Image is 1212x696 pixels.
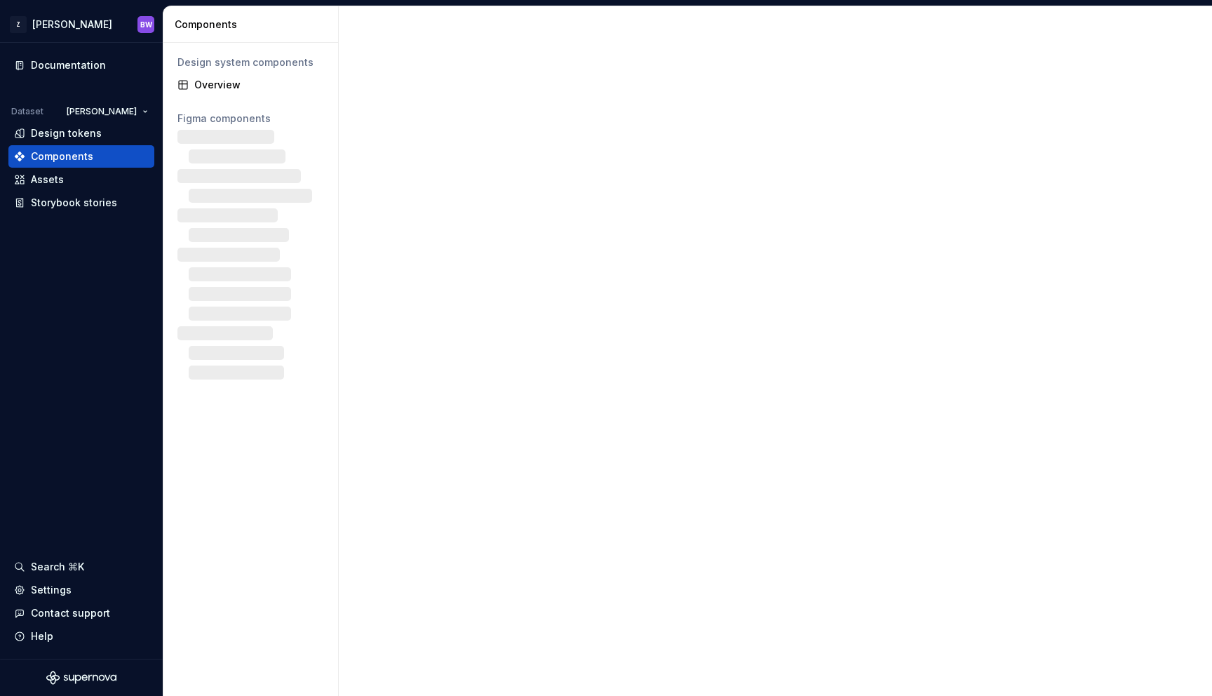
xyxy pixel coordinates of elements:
a: Settings [8,579,154,601]
div: BW [140,19,152,30]
div: Contact support [31,606,110,620]
svg: Supernova Logo [46,671,116,685]
button: Z[PERSON_NAME]BW [3,9,160,39]
div: Z [10,16,27,33]
div: Components [175,18,332,32]
a: Storybook stories [8,192,154,214]
div: Dataset [11,106,43,117]
div: Figma components [177,112,324,126]
a: Documentation [8,54,154,76]
div: Design system components [177,55,324,69]
a: Components [8,145,154,168]
button: Help [8,625,154,648]
a: Overview [172,74,330,96]
div: Overview [194,78,324,92]
div: Storybook stories [31,196,117,210]
a: Assets [8,168,154,191]
button: Contact support [8,602,154,624]
span: [PERSON_NAME] [67,106,137,117]
a: Design tokens [8,122,154,145]
div: Search ⌘K [31,560,84,574]
div: Assets [31,173,64,187]
div: [PERSON_NAME] [32,18,112,32]
div: Settings [31,583,72,597]
button: Search ⌘K [8,556,154,578]
div: Documentation [31,58,106,72]
div: Components [31,149,93,163]
button: [PERSON_NAME] [60,102,154,121]
div: Design tokens [31,126,102,140]
div: Help [31,629,53,643]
